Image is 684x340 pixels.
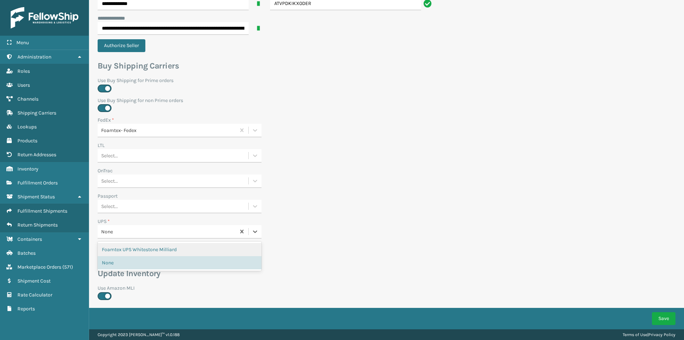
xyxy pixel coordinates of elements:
label: FedEx [98,116,114,124]
span: Roles [17,68,30,74]
label: LTL [98,142,105,149]
p: Copyright 2023 [PERSON_NAME]™ v 1.0.188 [98,329,180,340]
span: Lookups [17,124,37,130]
div: None [98,256,261,269]
label: Use Buy Shipping for Prime orders [98,77,434,84]
span: Products [17,138,37,144]
button: Authorize Seller [98,39,145,52]
img: logo [11,7,78,29]
span: Return Addresses [17,152,56,158]
label: Use Amazon MLI [98,284,434,292]
span: Fulfillment Shipments [17,208,67,214]
label: Use Buy Shipping for non Prime orders [98,97,434,104]
a: Terms of Use [623,332,647,337]
span: Return Shipments [17,222,58,228]
span: Marketplace Orders [17,264,61,270]
span: Channels [17,96,38,102]
div: Foamtex- Fedex [101,127,236,134]
h3: Update Inventory [98,268,434,279]
a: Privacy Policy [648,332,675,337]
span: Administration [17,54,51,60]
div: Select... [101,152,118,159]
span: Shipment Cost [17,278,51,284]
button: Save [652,312,675,325]
div: Foamtex UPS Whitestone Milliard [98,243,261,256]
label: OnTrac [98,167,113,174]
span: Menu [16,40,29,46]
label: Passport [98,192,118,200]
span: Shipping Carriers [17,110,56,116]
span: Batches [17,250,36,256]
span: Rate Calculator [17,292,52,298]
span: Fulfillment Orders [17,180,58,186]
a: Authorize Seller [98,42,150,49]
h3: Buy Shipping Carriers [98,61,434,71]
span: ( 571 ) [62,264,73,270]
div: Select... [101,203,118,210]
label: UPS [98,218,110,225]
span: Reports [17,306,35,312]
span: Shipment Status [17,194,55,200]
span: Users [17,82,30,88]
span: Inventory [17,166,38,172]
div: | [623,329,675,340]
div: Select... [101,177,118,185]
div: None [101,228,236,235]
span: Containers [17,236,42,242]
